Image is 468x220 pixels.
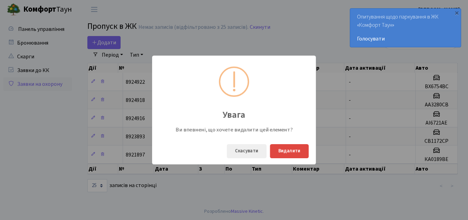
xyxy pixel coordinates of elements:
a: Голосувати [357,35,454,43]
div: Ви впевнені, що хочете видалити цей елемент? [172,126,296,134]
button: Скасувати [227,144,267,158]
div: Увага [152,104,316,121]
button: Видалити [270,144,309,158]
div: × [453,9,460,16]
div: Опитування щодо паркування в ЖК «Комфорт Таун» [350,9,461,47]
